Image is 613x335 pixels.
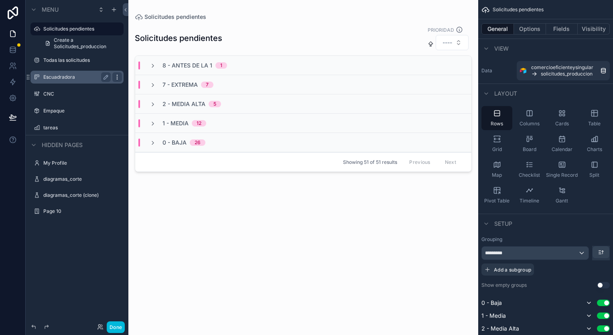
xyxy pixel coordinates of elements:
button: Fields [546,23,578,35]
span: 8 - Antes de la 1 [162,61,212,69]
button: Pivot Table [481,183,512,207]
div: 12 [197,120,201,127]
div: 26 [195,139,201,146]
button: Split [579,157,610,182]
h1: Solicitudes pendientes [135,33,222,44]
span: Checklist [519,172,540,178]
button: Map [481,157,512,182]
label: Grouping [481,236,502,243]
button: Checklist [514,157,545,182]
label: Solicitudes pendientes [43,26,119,32]
span: Menu [42,6,59,14]
button: Visibility [578,23,610,35]
button: Charts [579,132,610,156]
span: Columns [520,121,540,127]
button: General [481,23,514,35]
span: Setup [494,220,512,228]
span: Calendar [552,146,572,153]
span: Create a Solicitudes_produccion [54,37,119,50]
label: Show empty groups [481,282,527,288]
span: Showing 51 of 51 results [343,159,397,165]
span: View [494,45,509,53]
label: tareas [43,125,119,131]
span: 2 - Media Alta [162,100,205,108]
span: Hidden pages [42,141,83,149]
span: Rows [491,121,503,127]
label: Page 10 [43,208,119,214]
span: comercioeficienteysingular [531,64,593,71]
button: Gantt [546,183,577,207]
div: 7 [206,82,209,88]
button: Rows [481,106,512,130]
span: Split [589,172,599,178]
button: Done [107,321,125,333]
button: Table [579,106,610,130]
span: Single Record [546,172,578,178]
label: diagramas_corte [43,176,119,182]
label: CNC [43,91,119,97]
label: Escuadradora [43,74,108,80]
button: Timeline [514,183,545,207]
span: solicitudes_produccion [541,71,593,77]
label: My Profile [43,160,119,166]
button: Columns [514,106,545,130]
label: Todas las solicitudes [43,57,119,63]
button: Options [514,23,546,35]
span: Pivot Table [484,198,509,204]
label: Data [481,67,514,74]
a: Solicitudes pendientes [135,13,206,21]
button: Board [514,132,545,156]
button: Single Record [546,157,577,182]
span: Timeline [520,198,539,204]
img: Airtable Logo [520,67,526,74]
span: Cards [555,121,569,127]
span: Solicitudes pendientes [493,6,544,13]
button: Cards [546,106,577,130]
span: Map [492,172,502,178]
button: Calendar [546,132,577,156]
button: Grid [481,132,512,156]
span: 0 - Baja [481,299,502,307]
div: 5 [213,101,216,107]
label: Empaque [43,108,119,114]
span: Gantt [556,198,568,204]
span: Add a subgroup [494,267,531,273]
label: diagramas_corte (clone) [43,192,119,198]
a: Create a Solicitudes_produccion [40,37,124,50]
span: 7 - Extrema [162,81,198,89]
span: 1 - Media [162,119,189,127]
button: Add a subgroup [481,264,534,276]
span: ---- [442,39,452,47]
span: Board [523,146,536,153]
div: 1 [220,62,222,69]
span: 0 - Baja [162,139,187,147]
span: Table [588,121,601,127]
label: PRIORIDAD [428,26,454,33]
span: Layout [494,90,517,98]
span: Grid [492,146,502,153]
a: comercioeficienteysingularsolicitudes_produccion [517,61,610,80]
button: Select Button [436,35,469,50]
span: Solicitudes pendientes [144,13,206,21]
span: 1 - Media [481,312,506,320]
span: Charts [587,146,602,153]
